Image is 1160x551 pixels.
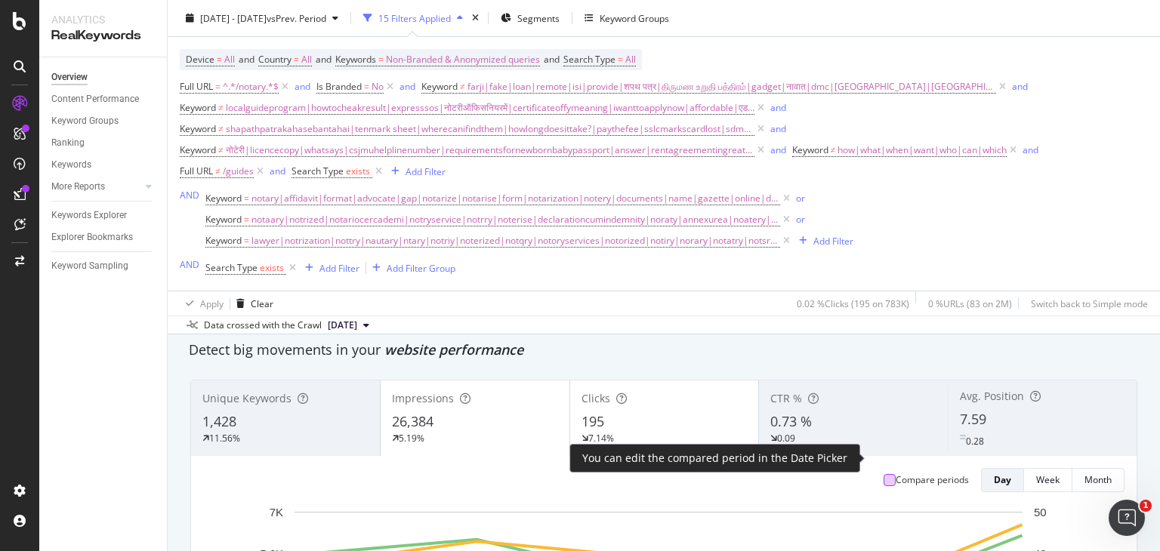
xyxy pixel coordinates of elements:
[258,53,292,66] span: Country
[205,261,258,274] span: Search Type
[205,234,242,247] span: Keyword
[544,53,560,66] span: and
[392,391,454,405] span: Impressions
[588,432,614,445] div: 7.14%
[1023,143,1038,156] div: and
[1023,143,1038,157] button: and
[270,165,285,177] div: and
[467,76,996,97] span: farji|fake|loan|remote|isi|provide|शपथ पत्र|திருமண உறுதி பத்திரம்|gadget|नावात|dmc|[GEOGRAPHIC_DA...
[180,165,213,177] span: Full URL
[406,165,446,177] div: Add Filter
[1012,80,1028,93] div: and
[51,179,141,195] a: More Reports
[896,473,969,486] div: Compare periods
[994,473,1011,486] div: Day
[270,164,285,178] button: and
[299,259,359,277] button: Add Filter
[180,80,213,93] span: Full URL
[384,340,523,359] span: website performance
[335,53,376,66] span: Keywords
[582,451,847,466] div: You can edit the compared period in the Date Picker
[777,432,795,445] div: 0.09
[346,165,370,177] span: exists
[1072,468,1125,492] button: Month
[796,212,805,226] button: or
[244,234,249,247] span: =
[186,53,214,66] span: Device
[495,6,566,30] button: Segments
[770,143,786,157] button: and
[578,6,675,30] button: Keyword Groups
[223,76,279,97] span: ^.*/notary.*$
[372,76,384,97] span: No
[51,229,156,245] a: Explorer Bookmarks
[582,412,604,430] span: 195
[180,189,199,202] div: AND
[205,213,242,226] span: Keyword
[385,162,446,180] button: Add Filter
[770,122,786,136] button: and
[600,11,669,24] div: Keyword Groups
[1034,506,1047,519] text: 50
[51,69,88,85] div: Overview
[838,140,1007,161] span: how|what|when|want|who|can|which
[51,157,156,173] a: Keywords
[51,12,155,27] div: Analytics
[421,80,458,93] span: Keyword
[928,297,1012,309] div: 0 % URLs ( 83 on 2M )
[793,232,853,250] button: Add Filter
[230,291,273,316] button: Clear
[960,389,1024,403] span: Avg. Position
[226,119,754,140] span: shapathpatrakahasebantahai|tenmark sheet|wherecanifindthem|howlongdoesittake?|paythefee|sslcmarks...
[251,230,780,251] span: lawyer|notrization|nottry|nautary|ntary|notriy|noterized|notqry|notoryservices|notorized|notiry|n...
[981,468,1024,492] button: Day
[244,213,249,226] span: =
[770,101,786,114] div: and
[51,179,105,195] div: More Reports
[469,11,482,26] div: times
[260,261,284,274] span: exists
[563,53,615,66] span: Search Type
[322,316,375,334] button: [DATE]
[189,340,1139,360] div: Detect big movements in your
[180,291,224,316] button: Apply
[51,69,156,85] a: Overview
[215,80,221,93] span: =
[328,319,357,332] span: 2025 Sep. 1st
[215,165,221,177] span: ≠
[517,11,560,24] span: Segments
[796,213,805,226] div: or
[1025,291,1148,316] button: Switch back to Simple mode
[966,435,984,448] div: 0.28
[316,80,362,93] span: Is Branded
[180,6,344,30] button: [DATE] - [DATE]vsPrev. Period
[51,208,127,223] div: Keywords Explorer
[218,101,224,114] span: ≠
[295,80,310,93] div: and
[364,80,369,93] span: =
[366,259,455,277] button: Add Filter Group
[226,140,754,161] span: नोटेरी|licencecopy|whatsays|csjmuhelplinenumber|requirementsfornewbornbabypassport|answer|rentagr...
[770,143,786,156] div: and
[224,49,235,70] span: All
[460,80,465,93] span: ≠
[51,258,156,274] a: Keyword Sampling
[831,143,836,156] span: ≠
[797,297,909,309] div: 0.02 % Clicks ( 195 on 783K )
[51,135,156,151] a: Ranking
[244,192,249,205] span: =
[618,53,623,66] span: =
[223,161,254,182] span: /guides
[180,258,199,271] div: AND
[251,188,780,209] span: notary|affidavit|format|advocate|gap|notarize|notarise|form|notarization|notery|documents|name|ga...
[180,257,199,272] button: AND
[180,122,216,135] span: Keyword
[399,432,424,445] div: 5.19%
[200,297,224,309] div: Apply
[51,157,91,173] div: Keywords
[796,192,805,205] div: or
[251,209,780,230] span: notaary|notrized|notariocercademi|notryservice|notrry|noterise|declarationcumindemnity|noraty|ann...
[202,412,236,430] span: 1,428
[1036,473,1060,486] div: Week
[217,53,222,66] span: =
